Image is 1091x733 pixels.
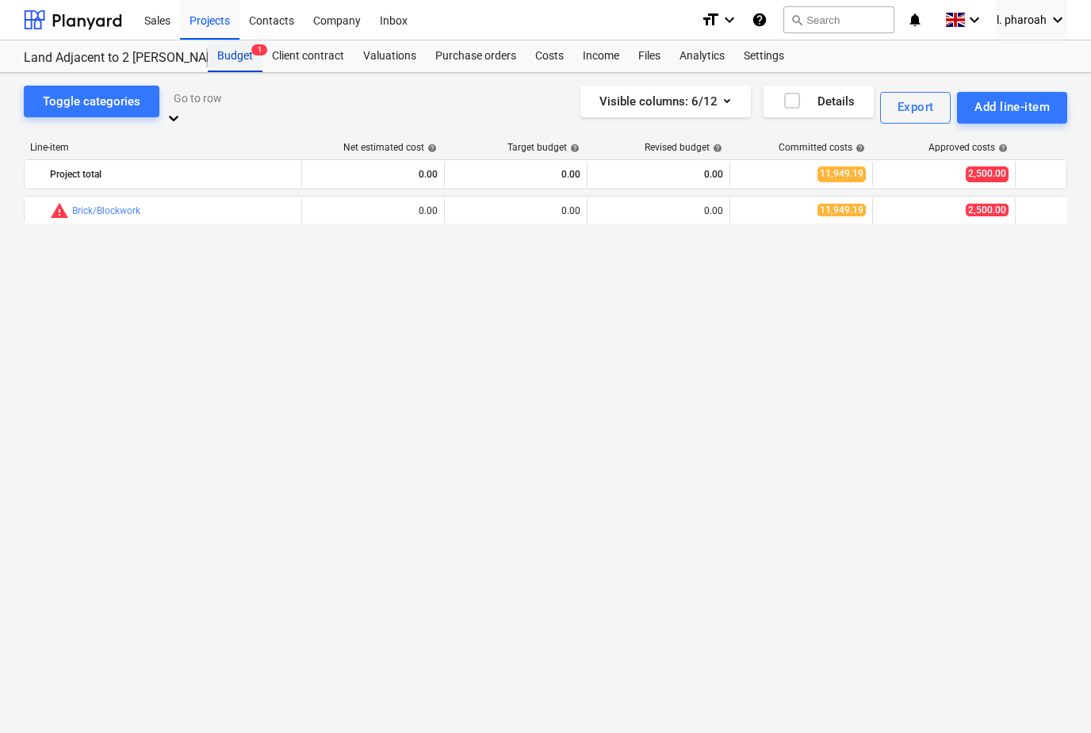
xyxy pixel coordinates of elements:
a: Income [573,40,629,72]
span: 2,500.00 [966,166,1009,181]
span: 11,949.19 [817,204,866,216]
i: keyboard_arrow_down [720,10,739,29]
div: 0.00 [594,162,723,187]
a: Purchase orders [426,40,526,72]
i: keyboard_arrow_down [1048,10,1067,29]
i: Knowledge base [752,10,768,29]
div: Budget [208,40,262,72]
a: Files [629,40,670,72]
button: Visible columns:6/12 [580,86,751,117]
span: help [424,143,437,153]
div: Add line-item [974,97,1050,117]
span: help [995,143,1008,153]
button: Export [880,92,951,124]
div: 0.00 [451,205,580,216]
div: Line-item [24,142,301,153]
div: Target budget [507,142,580,153]
div: 0.00 [308,162,438,187]
div: 0.00 [451,162,580,187]
span: l. pharoah [997,13,1047,26]
span: search [790,13,803,26]
div: Committed costs [779,142,865,153]
a: Costs [526,40,573,72]
div: Details [783,91,855,112]
button: Details [764,86,874,117]
i: keyboard_arrow_down [965,10,984,29]
button: Toggle categories [24,86,159,117]
div: Approved costs [928,142,1008,153]
a: Analytics [670,40,734,72]
div: Project total [50,162,295,187]
button: Add line-item [957,92,1067,124]
button: Search [783,6,894,33]
div: 0.00 [594,205,723,216]
span: help [710,143,722,153]
div: Export [898,97,934,117]
div: Visible columns : 6/12 [599,91,732,112]
a: Budget1 [208,40,262,72]
span: 2,500.00 [966,204,1009,216]
div: Net estimated cost [343,142,437,153]
span: 1 [251,44,267,55]
a: Client contract [262,40,354,72]
div: Land Adjacent to 2 [PERSON_NAME] Cottage [24,50,189,67]
span: help [567,143,580,153]
a: Brick/Blockwork [72,205,140,216]
a: Valuations [354,40,426,72]
span: 11,949.19 [817,166,866,181]
div: Revised budget [645,142,722,153]
i: notifications [907,10,923,29]
span: Committed costs exceed revised budget [50,201,69,220]
span: help [852,143,865,153]
div: 0.00 [308,205,438,216]
a: Settings [734,40,794,72]
div: Toggle categories [43,91,140,112]
i: format_size [701,10,720,29]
